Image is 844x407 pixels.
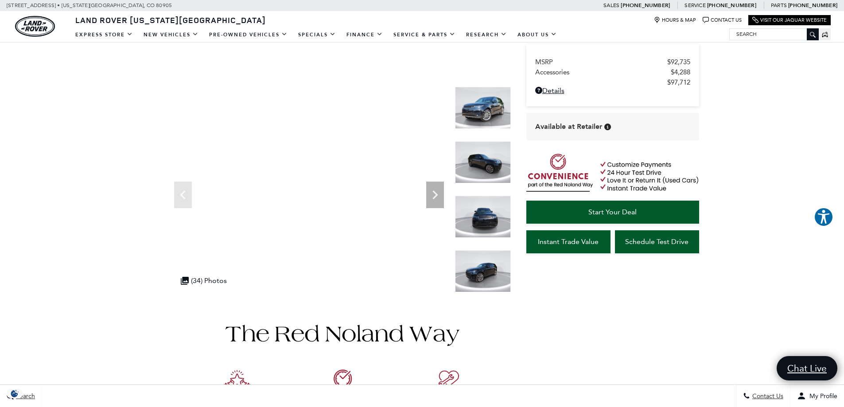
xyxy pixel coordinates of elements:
[526,230,611,253] a: Instant Trade Value
[4,389,25,398] img: Opt-Out Icon
[15,16,55,37] img: Land Rover
[526,201,699,224] a: Start Your Deal
[204,27,293,43] a: Pre-Owned Vehicles
[667,58,690,66] span: $92,735
[730,29,818,39] input: Search
[667,78,690,86] span: $97,712
[654,17,696,23] a: Hours & Map
[455,141,511,183] img: New 2025 Santorini Black Land Rover SE image 2
[814,207,833,229] aside: Accessibility Help Desk
[176,272,231,289] div: (34) Photos
[535,122,602,132] span: Available at Retailer
[455,87,511,129] img: New 2025 Santorini Black Land Rover SE image 1
[615,230,699,253] a: Schedule Test Drive
[703,17,742,23] a: Contact Us
[685,2,705,8] span: Service
[455,250,511,292] img: New 2025 Santorini Black Land Rover SE image 4
[535,68,671,76] span: Accessories
[75,15,266,25] span: Land Rover [US_STATE][GEOGRAPHIC_DATA]
[752,17,827,23] a: Visit Our Jaguar Website
[70,27,562,43] nav: Main Navigation
[806,392,837,400] span: My Profile
[293,27,341,43] a: Specials
[341,27,388,43] a: Finance
[526,258,699,397] iframe: YouTube video player
[4,389,25,398] section: Click to Open Cookie Consent Modal
[538,237,599,246] span: Instant Trade Value
[70,27,138,43] a: EXPRESS STORE
[70,15,271,25] a: Land Rover [US_STATE][GEOGRAPHIC_DATA]
[455,196,511,238] img: New 2025 Santorini Black Land Rover SE image 3
[603,2,619,8] span: Sales
[707,2,756,9] a: [PHONE_NUMBER]
[426,182,444,208] div: Next
[535,58,690,66] a: MSRP $92,735
[15,16,55,37] a: land-rover
[535,86,690,95] a: Details
[170,87,448,296] iframe: Interactive Walkaround/Photo gallery of the vehicle/product
[750,392,783,400] span: Contact Us
[461,27,512,43] a: Research
[621,2,670,9] a: [PHONE_NUMBER]
[138,27,204,43] a: New Vehicles
[535,58,667,66] span: MSRP
[771,2,787,8] span: Parts
[535,68,690,76] a: Accessories $4,288
[671,68,690,76] span: $4,288
[783,362,831,374] span: Chat Live
[777,356,837,380] a: Chat Live
[588,208,637,216] span: Start Your Deal
[625,237,688,246] span: Schedule Test Drive
[388,27,461,43] a: Service & Parts
[790,385,844,407] button: Open user profile menu
[7,2,172,8] a: [STREET_ADDRESS] • [US_STATE][GEOGRAPHIC_DATA], CO 80905
[512,27,562,43] a: About Us
[814,207,833,227] button: Explore your accessibility options
[535,78,690,86] a: $97,712
[788,2,837,9] a: [PHONE_NUMBER]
